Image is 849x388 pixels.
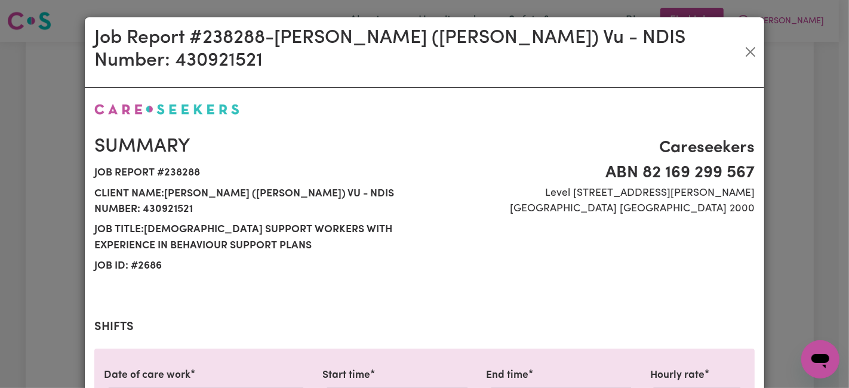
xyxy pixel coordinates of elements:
[94,163,417,183] span: Job report # 238288
[650,368,705,383] label: Hourly rate
[94,320,755,334] h2: Shifts
[322,368,370,383] label: Start time
[94,220,417,256] span: Job title: [DEMOGRAPHIC_DATA] Support workers with experience in Behaviour Support Plans
[94,27,742,73] h2: Job Report # 238288 - [PERSON_NAME] ([PERSON_NAME]) Vu - NDIS Number: 430921521
[94,104,239,115] img: Careseekers logo
[487,368,529,383] label: End time
[94,256,417,276] span: Job ID: # 2686
[94,184,417,220] span: Client name: [PERSON_NAME] ([PERSON_NAME]) Vu - NDIS Number: 430921521
[432,136,755,161] span: Careseekers
[801,340,839,378] iframe: Button to launch messaging window
[742,42,759,61] button: Close
[94,136,417,158] h2: Summary
[104,368,190,383] label: Date of care work
[432,161,755,186] span: ABN 82 169 299 567
[432,201,755,217] span: [GEOGRAPHIC_DATA] [GEOGRAPHIC_DATA] 2000
[432,186,755,201] span: Level [STREET_ADDRESS][PERSON_NAME]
